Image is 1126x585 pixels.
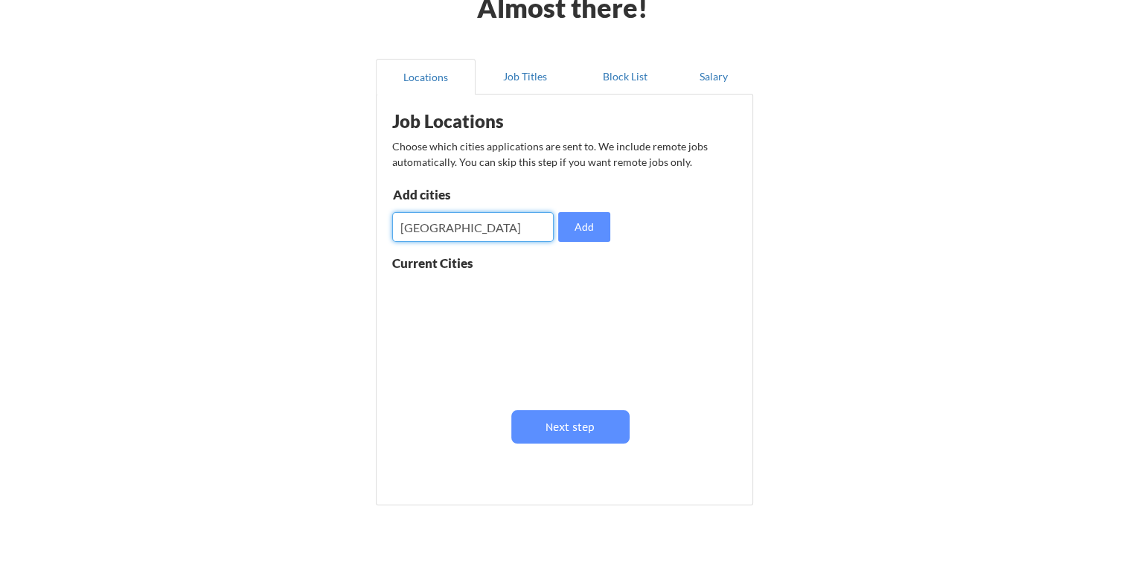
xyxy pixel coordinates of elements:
[511,410,630,444] button: Next step
[392,257,505,269] div: Current Cities
[575,59,675,95] button: Block List
[392,112,580,130] div: Job Locations
[675,59,753,95] button: Salary
[376,59,476,95] button: Locations
[393,188,547,201] div: Add cities
[558,212,610,242] button: Add
[392,212,554,242] input: Type here...
[476,59,575,95] button: Job Titles
[392,138,735,170] div: Choose which cities applications are sent to. We include remote jobs automatically. You can skip ...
